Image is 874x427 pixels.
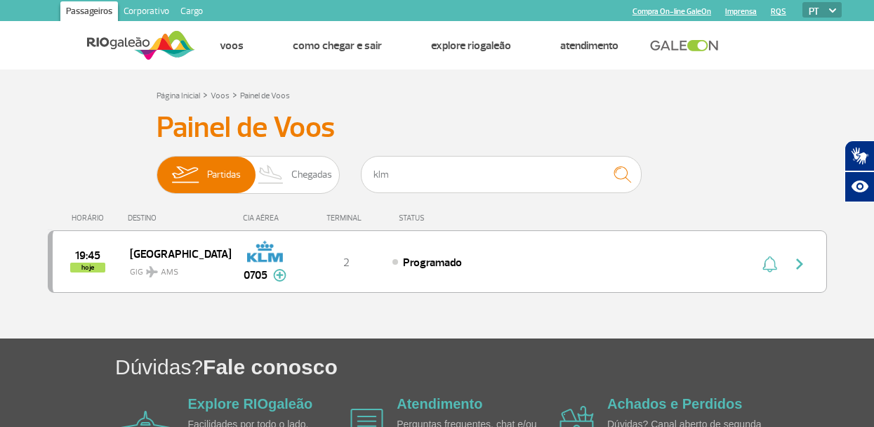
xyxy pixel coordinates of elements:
span: Partidas [207,157,241,193]
span: hoje [70,263,105,272]
div: HORÁRIO [52,213,128,223]
a: Compra On-line GaleOn [633,7,711,16]
img: sino-painel-voo.svg [762,256,777,272]
input: Voo, cidade ou cia aérea [361,156,642,193]
a: Atendimento [560,39,618,53]
img: destiny_airplane.svg [146,266,158,277]
a: Imprensa [725,7,757,16]
a: > [232,86,237,103]
a: Passageiros [60,1,118,24]
a: Voos [211,91,230,101]
span: 2025-09-25 19:45:00 [75,251,100,261]
a: Explore RIOgaleão [431,39,511,53]
a: > [203,86,208,103]
span: Fale conosco [203,355,338,379]
a: Achados e Perdidos [607,396,742,412]
button: Abrir recursos assistivos. [845,171,874,202]
a: Como chegar e sair [293,39,382,53]
button: Abrir tradutor de língua de sinais. [845,140,874,171]
span: 2 [343,256,350,270]
span: GIG [130,258,220,279]
a: Explore RIOgaleão [188,396,313,412]
div: STATUS [392,213,506,223]
img: seta-direita-painel-voo.svg [791,256,808,272]
div: TERMINAL [300,213,392,223]
span: AMS [161,266,178,279]
div: CIA AÉREA [230,213,300,223]
a: Página Inicial [157,91,200,101]
a: Voos [220,39,244,53]
h3: Painel de Voos [157,110,718,145]
img: mais-info-painel-voo.svg [273,269,286,282]
a: RQS [771,7,786,16]
span: Programado [403,256,462,270]
a: Cargo [175,1,208,24]
div: Plugin de acessibilidade da Hand Talk. [845,140,874,202]
span: Chegadas [291,157,332,193]
h1: Dúvidas? [115,353,874,381]
div: DESTINO [128,213,230,223]
img: slider-desembarque [251,157,292,193]
a: Atendimento [397,396,482,412]
a: Corporativo [118,1,175,24]
span: 0705 [244,267,267,284]
img: slider-embarque [163,157,207,193]
a: Painel de Voos [240,91,290,101]
span: [GEOGRAPHIC_DATA] [130,244,220,263]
